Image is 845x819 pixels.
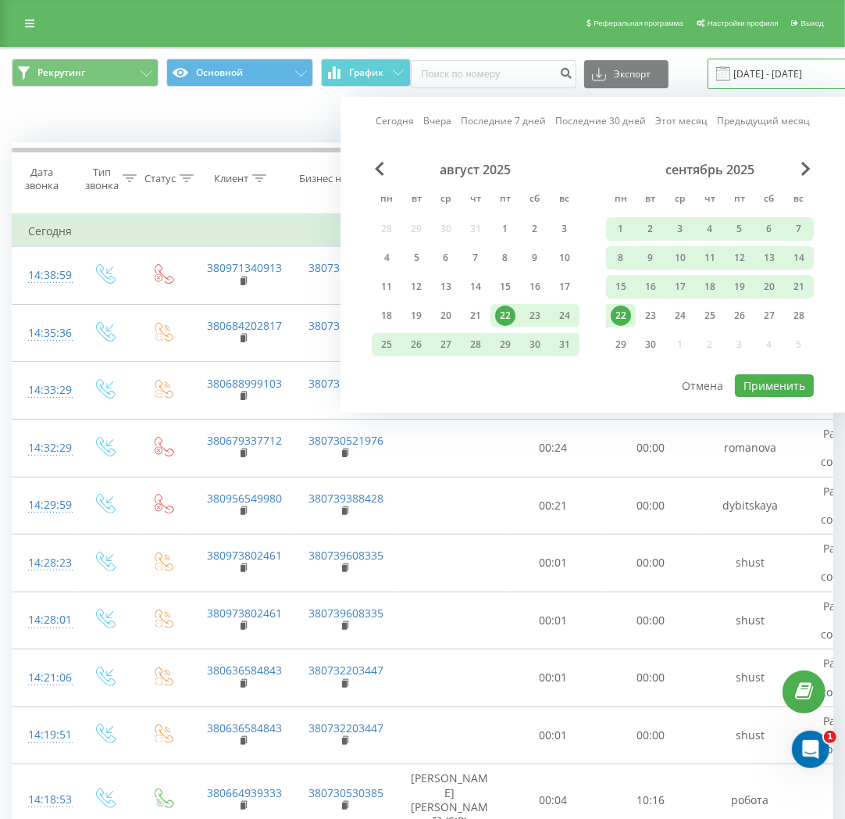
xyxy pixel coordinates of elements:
[759,306,779,326] div: 27
[465,306,486,326] div: 21
[525,306,545,326] div: 23
[321,59,411,87] button: График
[166,59,313,87] button: Основной
[144,172,176,185] div: Статус
[784,217,814,241] div: вс 7 сент. 2025 г.
[375,162,384,176] span: Previous Month
[602,649,700,707] td: 00:00
[85,166,119,192] div: Тип звонка
[554,334,575,355] div: 31
[28,433,59,463] div: 14:32:29
[12,59,159,87] button: Рекрутинг
[376,248,397,268] div: 4
[309,491,384,506] a: 380739388428
[505,592,602,649] td: 00:01
[431,275,461,299] div: ср 13 авг. 2025 г.
[550,217,579,241] div: вс 3 авг. 2025 г.
[606,246,636,270] div: пн 8 сент. 2025 г.
[372,333,401,356] div: пн 25 авг. 2025 г.
[725,304,754,327] div: пт 26 сент. 2025 г.
[787,188,811,212] abbr: воскресенье
[609,188,633,212] abbr: понедельник
[700,649,801,707] td: shust
[490,304,520,327] div: пт 22 авг. 2025 г.
[505,706,602,764] td: 00:01
[594,19,683,27] span: Реферальная программа
[665,304,695,327] div: ср 24 сент. 2025 г.
[725,246,754,270] div: пт 12 сент. 2025 г.
[754,217,784,241] div: сб 6 сент. 2025 г.
[505,649,602,707] td: 00:01
[636,333,665,356] div: вт 30 сент. 2025 г.
[700,706,801,764] td: shust
[729,306,750,326] div: 26
[789,219,809,239] div: 7
[525,219,545,239] div: 2
[554,277,575,297] div: 17
[309,721,384,735] a: 380732203447
[700,592,801,649] td: shust
[208,663,283,678] a: 380636584843
[584,60,669,88] button: Экспорт
[640,334,661,355] div: 30
[431,304,461,327] div: ср 20 авг. 2025 г.
[695,275,725,299] div: чт 18 сент. 2025 г.
[28,785,59,815] div: 14:18:53
[670,306,690,326] div: 24
[490,333,520,356] div: пт 29 авг. 2025 г.
[611,219,631,239] div: 1
[640,277,661,297] div: 16
[411,60,576,88] input: Поиск по номеру
[636,217,665,241] div: вт 2 сент. 2025 г.
[554,248,575,268] div: 10
[461,113,546,128] a: Последние 7 дней
[208,260,283,275] a: 380971340913
[208,491,283,506] a: 380956549980
[606,162,814,177] div: сентябрь 2025
[28,548,59,578] div: 14:28:23
[495,334,515,355] div: 29
[214,172,248,185] div: Клиент
[754,246,784,270] div: сб 13 сент. 2025 г.
[434,188,458,212] abbr: среда
[553,188,576,212] abbr: воскресенье
[728,188,751,212] abbr: пятница
[695,217,725,241] div: чт 4 сент. 2025 г.
[602,592,700,649] td: 00:00
[401,333,431,356] div: вт 26 авг. 2025 г.
[674,374,733,397] button: Отмена
[550,333,579,356] div: вс 31 авг. 2025 г.
[789,248,809,268] div: 14
[464,188,487,212] abbr: четверг
[640,306,661,326] div: 23
[611,277,631,297] div: 15
[436,306,456,326] div: 20
[495,248,515,268] div: 8
[670,219,690,239] div: 3
[602,419,700,477] td: 00:00
[208,785,283,800] a: 380664939333
[708,19,779,27] span: Настройки профиля
[759,219,779,239] div: 6
[490,217,520,241] div: пт 1 авг. 2025 г.
[208,376,283,391] a: 380688999103
[28,663,59,693] div: 14:21:06
[729,219,750,239] div: 5
[695,246,725,270] div: чт 11 сент. 2025 г.
[700,419,801,477] td: romanova
[523,188,547,212] abbr: суббота
[759,248,779,268] div: 13
[208,433,283,448] a: 380679337712
[12,166,70,192] div: Дата звонка
[602,535,700,592] td: 00:00
[309,663,384,678] a: 380732203447
[376,113,414,128] a: Сегодня
[208,548,283,563] a: 380973802461
[759,277,779,297] div: 20
[309,785,384,800] a: 380730530385
[550,304,579,327] div: вс 24 авг. 2025 г.
[554,306,575,326] div: 24
[665,246,695,270] div: ср 10 сент. 2025 г.
[700,219,720,239] div: 4
[461,333,490,356] div: чт 28 авг. 2025 г.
